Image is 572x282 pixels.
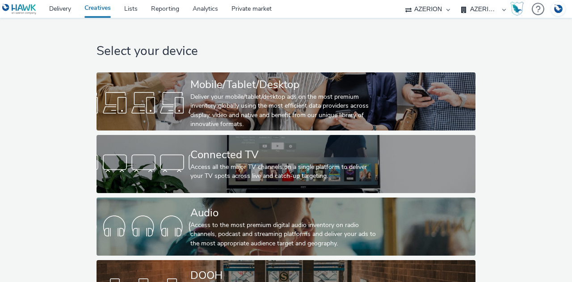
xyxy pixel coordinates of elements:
[97,72,476,130] a: Mobile/Tablet/DesktopDeliver your mobile/tablet/desktop ads on the most premium inventory globall...
[190,221,378,248] div: Access to the most premium digital audio inventory on radio channels, podcast and streaming platf...
[190,77,378,93] div: Mobile/Tablet/Desktop
[190,93,378,129] div: Deliver your mobile/tablet/desktop ads on the most premium inventory globally using the most effi...
[190,163,378,181] div: Access all the major TV channels on a single platform to deliver your TV spots across live and ca...
[97,198,476,256] a: AudioAccess to the most premium digital audio inventory on radio channels, podcast and streaming ...
[190,147,378,163] div: Connected TV
[2,4,37,15] img: undefined Logo
[551,2,565,17] img: Account DE
[97,135,476,193] a: Connected TVAccess all the major TV channels on a single platform to deliver your TV spots across...
[510,2,527,16] a: Hawk Academy
[510,2,524,16] img: Hawk Academy
[97,43,476,60] h1: Select your device
[190,205,378,221] div: Audio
